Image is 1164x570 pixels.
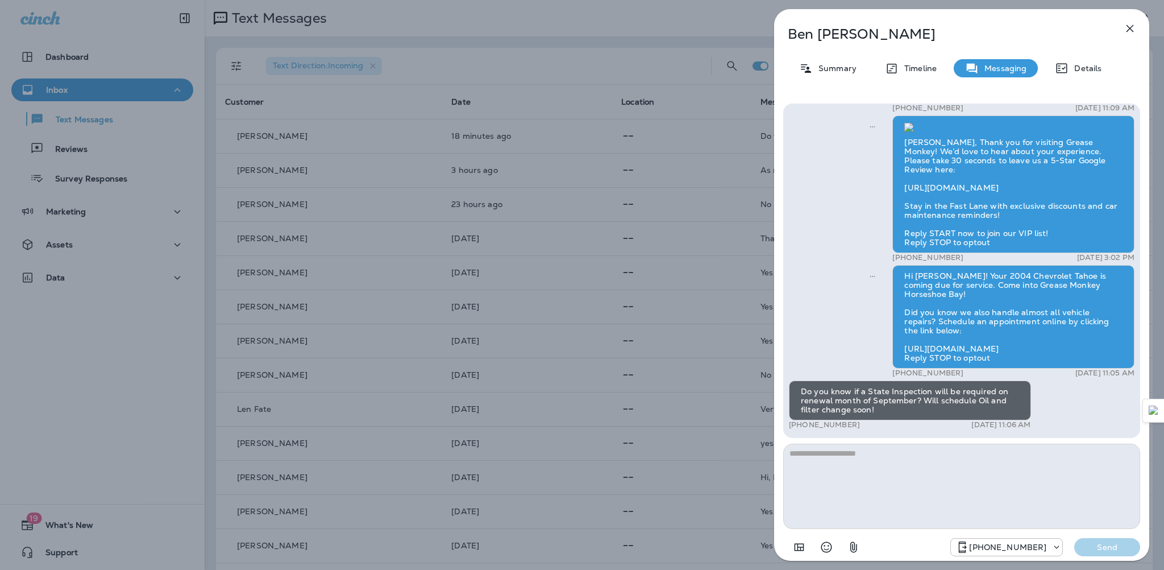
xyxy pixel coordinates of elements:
[789,420,860,429] p: [PHONE_NUMBER]
[969,543,1046,552] p: [PHONE_NUMBER]
[1149,406,1159,416] img: Detect Auto
[1075,369,1134,378] p: [DATE] 11:05 AM
[1075,104,1134,113] p: [DATE] 11:09 AM
[904,123,913,132] img: twilio-download
[788,536,810,559] button: Add in a premade template
[971,420,1030,429] p: [DATE] 11:06 AM
[892,104,963,113] p: [PHONE_NUMBER]
[789,381,1031,420] div: Do you know if a State Inspection will be required on renewal month of September? Will schedule O...
[951,540,1062,554] div: +1 (830) 223-2883
[1069,64,1101,73] p: Details
[815,536,838,559] button: Select an emoji
[870,270,875,280] span: Sent
[979,64,1026,73] p: Messaging
[870,121,875,131] span: Sent
[892,253,963,262] p: [PHONE_NUMBER]
[899,64,937,73] p: Timeline
[813,64,857,73] p: Summary
[788,26,1098,42] p: Ben [PERSON_NAME]
[892,369,963,378] p: [PHONE_NUMBER]
[892,115,1134,253] div: [PERSON_NAME], Thank you for visiting Grease Monkey! We’d love to hear about your experience. Ple...
[1077,253,1134,262] p: [DATE] 3:02 PM
[892,265,1134,369] div: Hi [PERSON_NAME]! Your 2004 Chevrolet Tahoe is coming due for service. Come into Grease Monkey Ho...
